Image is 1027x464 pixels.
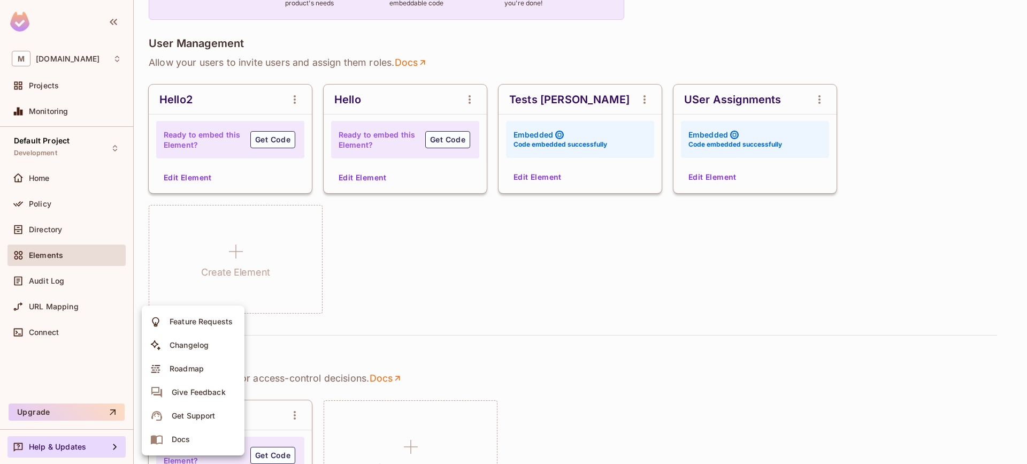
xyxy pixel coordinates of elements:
[170,340,209,351] div: Changelog
[172,387,226,398] div: Give Feedback
[170,316,233,327] div: Feature Requests
[172,410,215,421] div: Get Support
[170,363,204,374] div: Roadmap
[172,434,190,445] div: Docs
